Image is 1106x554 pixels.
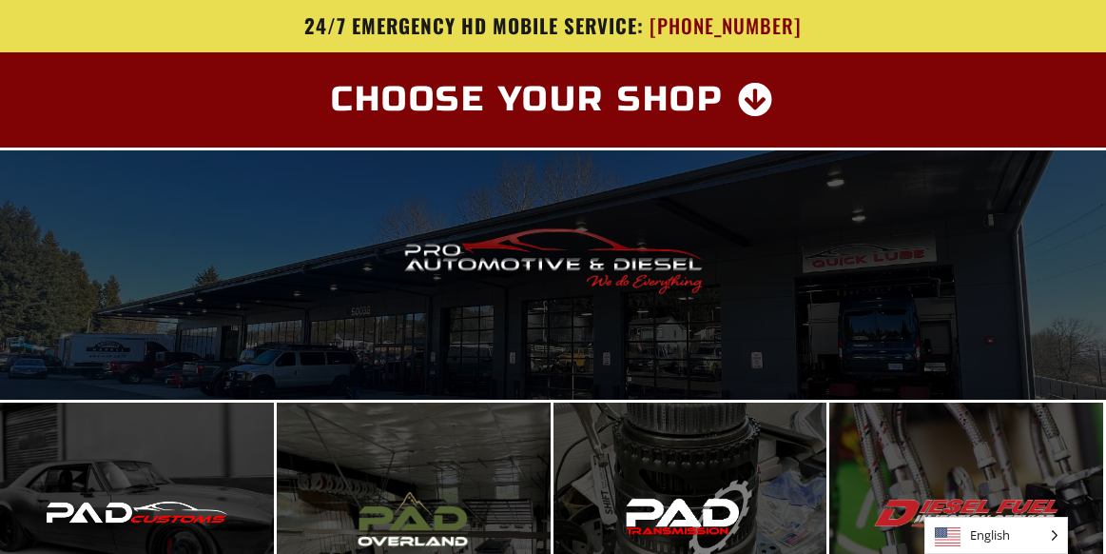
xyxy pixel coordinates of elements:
span: Choose Your Shop [331,83,724,117]
a: Choose Your Shop [308,71,798,129]
span: [PHONE_NUMBER] [650,14,802,38]
span: English [925,518,1067,553]
a: 24/7 Emergency HD Mobile Service: [PHONE_NUMBER] [14,14,1092,38]
span: 24/7 Emergency HD Mobile Service: [304,10,644,40]
aside: Language selected: English [924,517,1068,554]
